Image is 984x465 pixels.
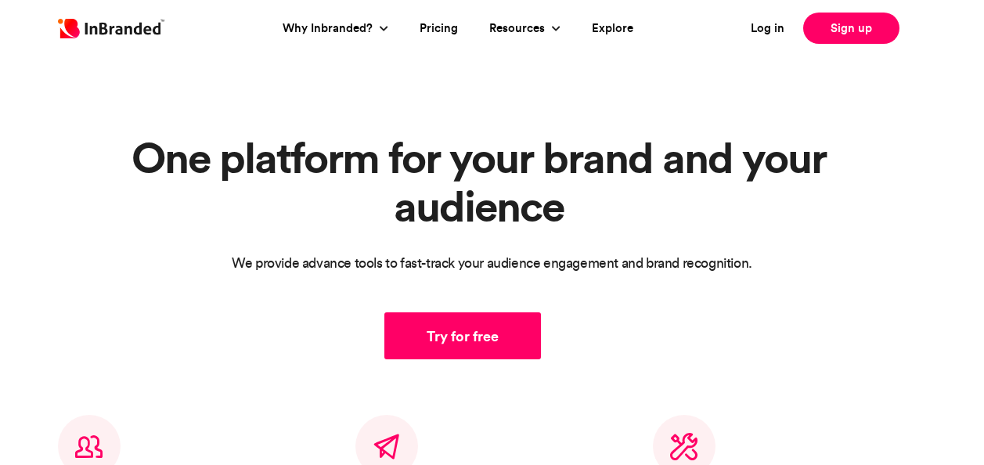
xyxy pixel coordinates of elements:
a: Log in [751,20,784,38]
a: Try for free [384,312,541,359]
a: Explore [592,20,633,38]
img: Inbranded [58,19,164,38]
a: Why Inbranded? [283,20,377,38]
a: Sign up [803,13,899,44]
a: Resources [489,20,549,38]
a: Pricing [420,20,458,38]
p: We provide advance tools to fast-track your audience engagement and brand recognition. [58,249,927,276]
h1: One platform for your brand and your audience [58,133,927,230]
